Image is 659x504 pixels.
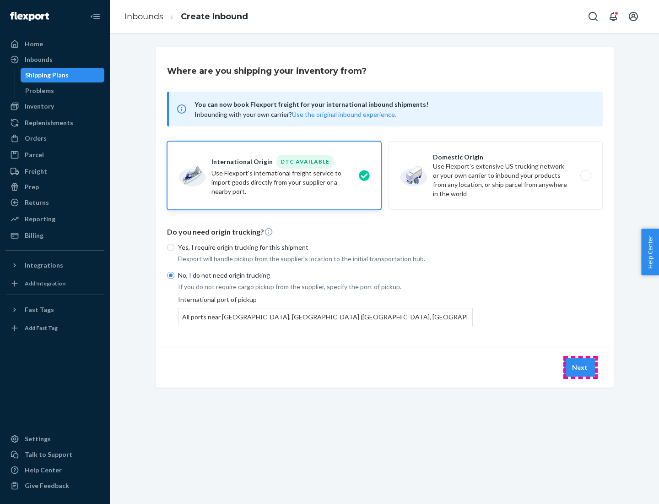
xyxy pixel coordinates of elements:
[194,99,592,110] span: You can now book Flexport freight for your international inbound shipments!
[564,358,595,377] button: Next
[25,71,69,80] div: Shipping Plans
[194,110,396,118] span: Inbounding with your own carrier?
[604,7,622,26] button: Open notifications
[25,214,55,224] div: Reporting
[25,279,65,287] div: Add Integration
[5,148,104,162] a: Parcel
[178,243,473,252] p: Yes, I require origin trucking for this shipment
[167,244,174,251] input: Yes, I require origin trucking for this shipment
[167,272,174,279] input: No, I do not need origin trucking
[25,231,43,240] div: Billing
[5,52,104,67] a: Inbounds
[178,254,473,263] p: Flexport will handle pickup from the supplier's location to the initial transportation hub.
[5,447,104,462] a: Talk to Support
[181,11,248,22] a: Create Inbound
[25,39,43,49] div: Home
[25,324,58,332] div: Add Fast Tag
[25,167,47,176] div: Freight
[25,118,73,127] div: Replenishments
[21,83,105,98] a: Problems
[5,180,104,194] a: Prep
[25,102,54,111] div: Inventory
[25,481,69,490] div: Give Feedback
[86,7,104,26] button: Close Navigation
[117,3,255,30] ol: breadcrumbs
[10,12,49,21] img: Flexport logo
[5,463,104,477] a: Help Center
[5,258,104,273] button: Integrations
[5,432,104,446] a: Settings
[624,7,643,26] button: Open account menu
[292,110,396,119] button: Use the original inbound experience.
[178,271,473,280] p: No, I do not need origin trucking
[178,295,473,326] div: International port of pickup
[5,302,104,317] button: Fast Tags
[25,55,53,64] div: Inbounds
[25,261,63,270] div: Integrations
[25,434,51,444] div: Settings
[25,182,39,192] div: Prep
[124,11,163,22] a: Inbounds
[25,134,47,143] div: Orders
[21,68,105,82] a: Shipping Plans
[167,227,603,237] p: Do you need origin trucking?
[178,282,473,291] p: If you do not require cargo pickup from the supplier, specify the port of pickup.
[5,131,104,146] a: Orders
[5,37,104,51] a: Home
[25,198,49,207] div: Returns
[167,65,367,77] h3: Where are you shipping your inventory from?
[5,321,104,335] a: Add Fast Tag
[5,195,104,210] a: Returns
[25,466,62,475] div: Help Center
[584,7,602,26] button: Open Search Box
[5,164,104,179] a: Freight
[5,478,104,493] button: Give Feedback
[25,150,44,159] div: Parcel
[5,115,104,130] a: Replenishments
[5,276,104,291] a: Add Integration
[641,229,659,275] button: Help Center
[25,450,72,459] div: Talk to Support
[25,305,54,314] div: Fast Tags
[5,228,104,243] a: Billing
[5,99,104,114] a: Inventory
[5,212,104,226] a: Reporting
[25,86,54,95] div: Problems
